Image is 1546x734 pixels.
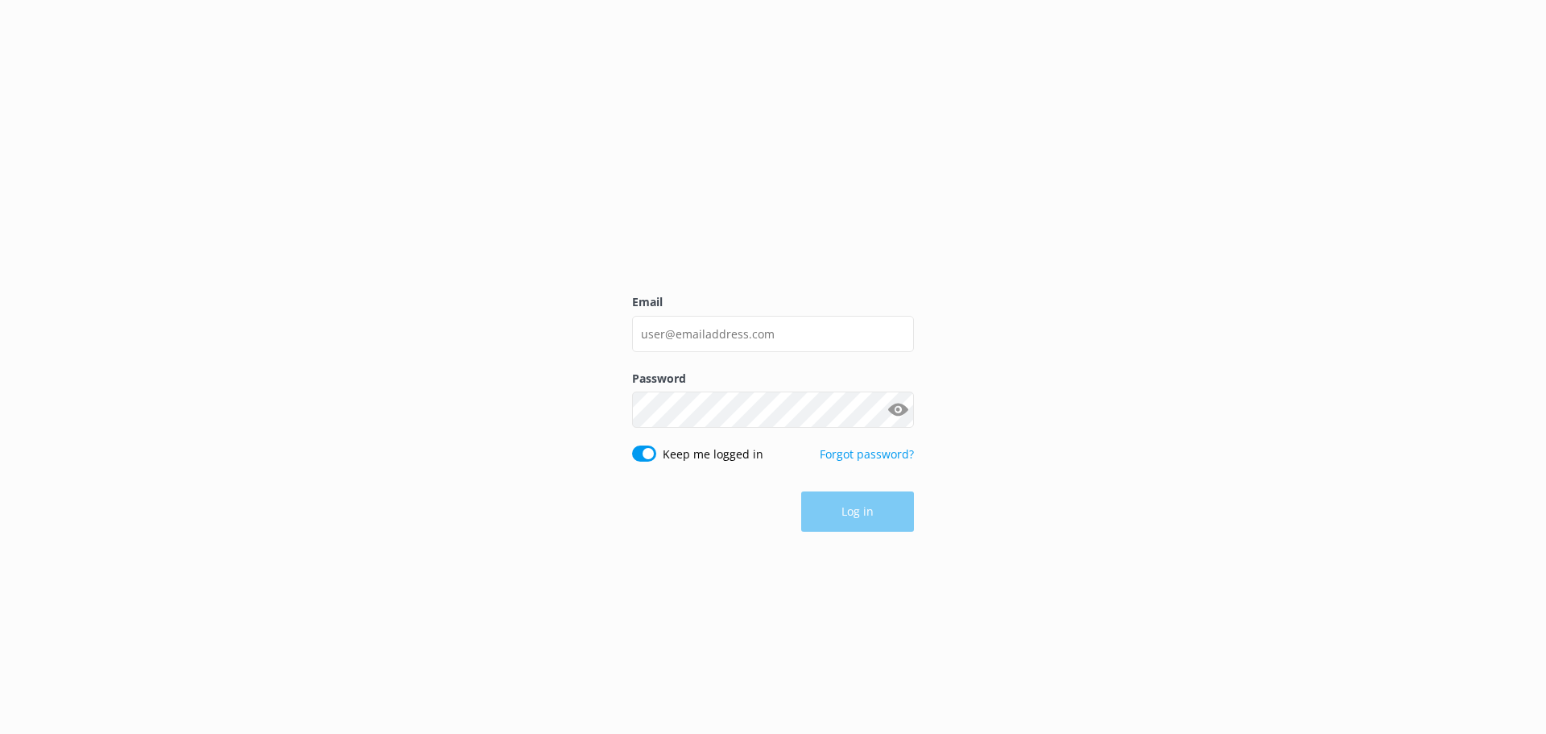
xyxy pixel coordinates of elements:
input: user@emailaddress.com [632,316,914,352]
label: Email [632,293,914,311]
button: Show password [882,394,914,426]
a: Forgot password? [820,446,914,462]
label: Keep me logged in [663,446,763,463]
label: Password [632,370,914,388]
